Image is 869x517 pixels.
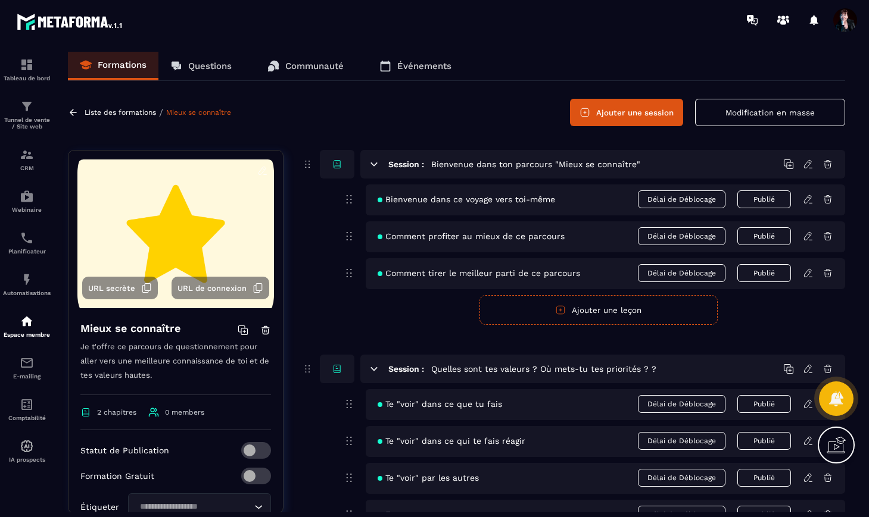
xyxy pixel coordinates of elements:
[638,264,725,282] span: Délai de Déblocage
[97,408,136,416] span: 2 chapitres
[17,11,124,32] img: logo
[378,436,525,446] span: Te "voir" dans ce qui te fais réagir
[3,206,51,213] p: Webinaire
[388,159,424,169] h6: Session :
[3,373,51,380] p: E-mailing
[177,284,247,293] span: URL de connexion
[172,277,269,299] button: URL de connexion
[85,108,156,117] a: Liste des formations
[3,388,51,430] a: accountantaccountantComptabilité
[3,347,51,388] a: emailemailE-mailing
[378,195,555,204] span: Bienvenue dans ce voyage vers toi-même
[638,190,725,208] span: Délai de Déblocage
[136,500,251,513] input: Search for option
[20,314,34,328] img: automations
[570,99,683,126] button: Ajouter une session
[3,75,51,82] p: Tableau de bord
[3,222,51,264] a: schedulerschedulerPlanificateur
[3,248,51,255] p: Planificateur
[3,415,51,421] p: Comptabilité
[98,59,147,70] p: Formations
[80,340,271,395] p: Je t'offre ce parcours de questionnement pour aller vers une meilleure connaissance de toi et de ...
[80,502,119,512] p: Étiqueter
[378,473,479,482] span: Te "voir" par les autres
[3,305,51,347] a: automationsautomationsEspace membre
[285,61,344,71] p: Communauté
[158,52,244,80] a: Questions
[3,165,51,171] p: CRM
[88,284,135,293] span: URL secrète
[3,180,51,222] a: automationsautomationsWebinaire
[3,49,51,90] a: formationformationTableau de bord
[3,90,51,139] a: formationformationTunnel de vente / Site web
[3,264,51,305] a: automationsautomationsAutomatisations
[638,395,725,413] span: Délai de Déblocage
[431,158,640,170] h5: Bienvenue dans ton parcours "Mieux se connaître"
[431,363,656,375] h5: Quelles sont tes valeurs ? Où mets-tu tes priorités ? ?
[638,469,725,487] span: Délai de Déblocage
[3,139,51,180] a: formationformationCRM
[695,99,845,126] button: Modification en masse
[367,52,463,80] a: Événements
[256,52,356,80] a: Communauté
[80,320,180,337] h4: Mieux se connaître
[388,364,424,374] h6: Session :
[80,446,169,455] p: Statut de Publication
[3,290,51,296] p: Automatisations
[188,61,232,71] p: Questions
[20,231,34,245] img: scheduler
[3,117,51,130] p: Tunnel de vente / Site web
[737,395,791,413] button: Publié
[378,268,580,278] span: Comment tirer le meilleur parti de ce parcours
[638,227,725,245] span: Délai de Déblocage
[479,295,718,325] button: Ajouter une leçon
[20,397,34,412] img: accountant
[20,272,34,287] img: automations
[20,99,34,114] img: formation
[378,231,565,241] span: Comment profiter au mieux de ce parcours
[159,107,163,118] span: /
[3,331,51,338] p: Espace membre
[80,471,154,481] p: Formation Gratuit
[77,159,274,308] img: background
[737,432,791,450] button: Publié
[638,432,725,450] span: Délai de Déblocage
[737,264,791,282] button: Publié
[166,108,231,117] a: Mieux se connaître
[737,227,791,245] button: Publié
[3,456,51,463] p: IA prospects
[20,189,34,203] img: automations
[20,439,34,453] img: automations
[737,469,791,487] button: Publié
[737,190,791,208] button: Publié
[165,408,204,416] span: 0 members
[378,399,502,409] span: Te "voir" dans ce que tu fais
[20,58,34,72] img: formation
[20,148,34,162] img: formation
[82,277,158,299] button: URL secrète
[20,356,34,370] img: email
[397,61,451,71] p: Événements
[68,52,158,80] a: Formations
